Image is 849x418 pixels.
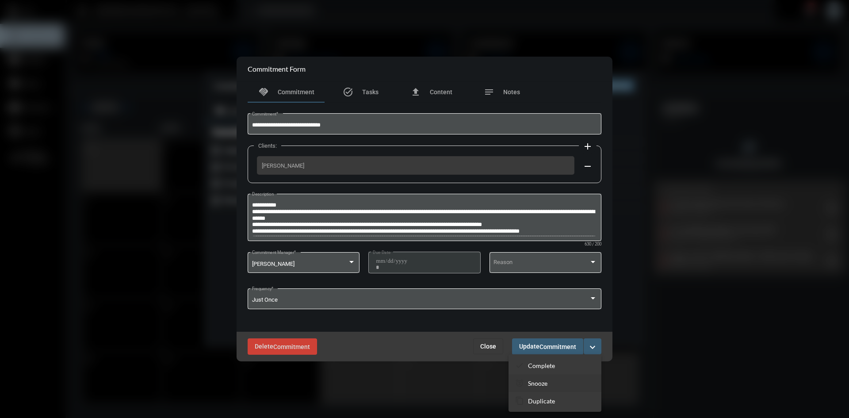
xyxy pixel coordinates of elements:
p: Complete [528,362,555,369]
mat-icon: checkmark [515,361,524,370]
mat-icon: content_copy [515,396,524,405]
p: Snooze [528,380,547,387]
p: Duplicate [528,397,555,405]
mat-icon: snooze [515,379,524,387]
